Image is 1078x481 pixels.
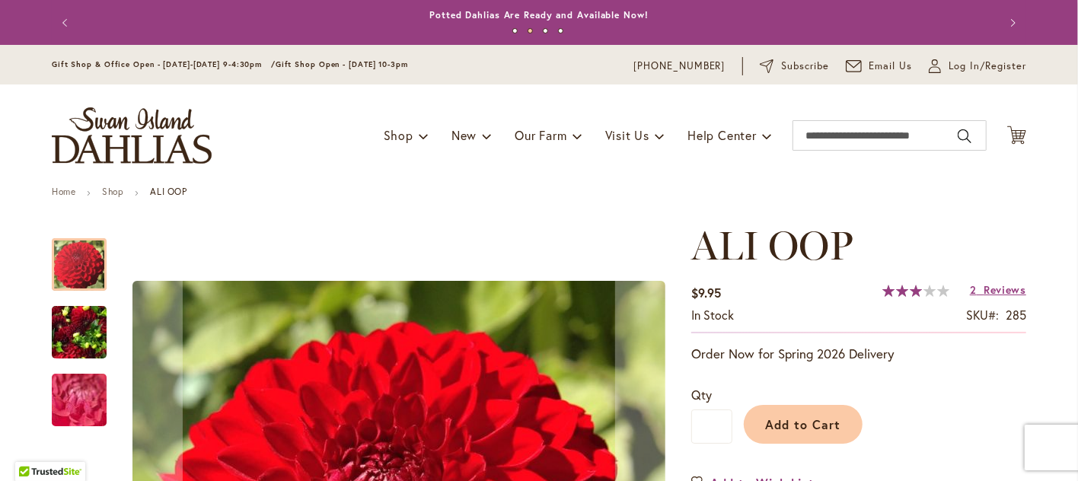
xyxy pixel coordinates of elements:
span: Subscribe [781,59,829,74]
span: Gift Shop Open - [DATE] 10-3pm [276,59,408,69]
span: New [451,127,477,143]
a: 2 Reviews [970,282,1026,297]
span: In stock [691,307,734,323]
div: ALI OOP [52,291,122,358]
img: ALI OOP [24,359,134,441]
strong: ALI OOP [150,186,187,197]
iframe: Launch Accessibility Center [11,427,54,470]
span: $9.95 [691,285,721,301]
button: 4 of 4 [558,28,563,33]
div: 285 [1006,307,1026,324]
span: Visit Us [605,127,649,143]
span: Add to Cart [766,416,841,432]
strong: SKU [966,307,999,323]
span: 2 [970,282,977,297]
a: store logo [52,107,212,164]
div: ALI OOP [52,358,107,426]
a: Email Us [846,59,913,74]
a: Log In/Register [929,59,1026,74]
div: 60% [882,285,949,297]
span: Qty [691,387,712,403]
span: ALI OOP [691,221,853,269]
span: Shop [384,127,413,143]
span: Email Us [869,59,913,74]
span: Gift Shop & Office Open - [DATE]-[DATE] 9-4:30pm / [52,59,276,69]
div: Availability [691,307,734,324]
a: Home [52,186,75,197]
button: Add to Cart [744,405,863,444]
button: 1 of 4 [512,28,518,33]
p: Order Now for Spring 2026 Delivery [691,345,1026,363]
a: Subscribe [760,59,829,74]
button: 3 of 4 [543,28,548,33]
a: Potted Dahlias Are Ready and Available Now! [429,9,649,21]
span: Reviews [984,282,1026,297]
a: Shop [102,186,123,197]
span: Our Farm [515,127,566,143]
div: ALI OOP [52,223,122,291]
img: ALI OOP [52,296,107,369]
button: Next [996,8,1026,38]
a: [PHONE_NUMBER] [633,59,726,74]
span: Log In/Register [949,59,1026,74]
button: 2 of 4 [528,28,533,33]
span: Help Center [687,127,757,143]
button: Previous [52,8,82,38]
